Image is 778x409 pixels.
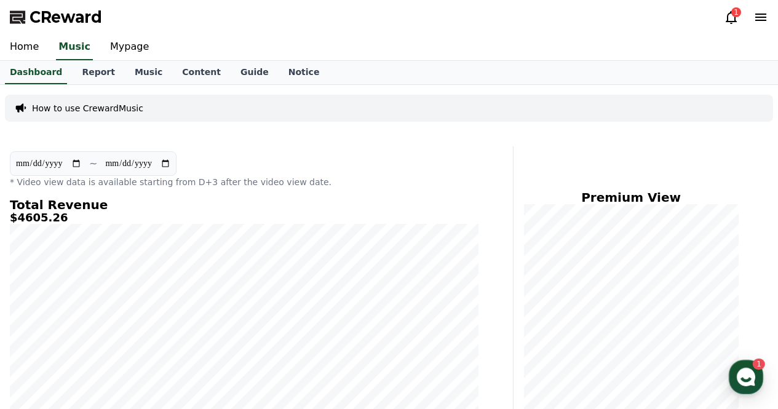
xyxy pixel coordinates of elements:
[56,34,93,60] a: Music
[724,10,739,25] a: 1
[10,198,478,212] h4: Total Revenue
[125,61,172,84] a: Music
[72,61,125,84] a: Report
[30,7,102,27] span: CReward
[5,61,67,84] a: Dashboard
[731,7,741,17] div: 1
[10,212,478,224] h5: $4605.26
[10,176,478,188] p: * Video view data is available starting from D+3 after the video view date.
[89,156,97,171] p: ~
[279,61,330,84] a: Notice
[523,191,739,204] h4: Premium View
[231,61,279,84] a: Guide
[32,102,143,114] a: How to use CrewardMusic
[100,34,159,60] a: Mypage
[172,61,231,84] a: Content
[10,7,102,27] a: CReward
